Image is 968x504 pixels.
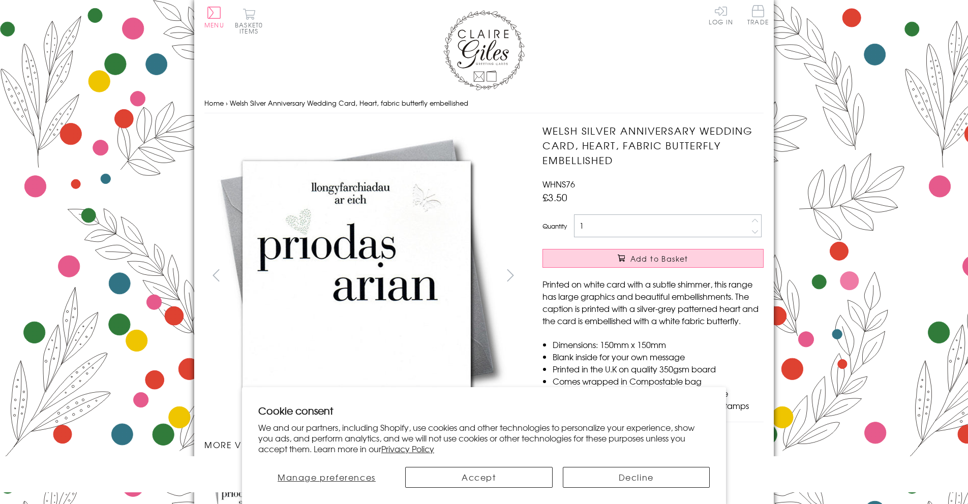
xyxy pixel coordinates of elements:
[553,363,764,375] li: Printed in the U.K on quality 350gsm board
[235,8,263,34] button: Basket0 items
[405,467,553,488] button: Accept
[258,467,395,488] button: Manage preferences
[553,338,764,351] li: Dimensions: 150mm x 150mm
[230,98,468,108] span: Welsh Silver Anniversary Wedding Card, Heart, fabric butterfly embellished
[542,123,764,167] h1: Welsh Silver Anniversary Wedding Card, Heart, fabric butterfly embellished
[542,222,567,231] label: Quantity
[553,351,764,363] li: Blank inside for your own message
[563,467,710,488] button: Decline
[204,438,522,451] h3: More views
[239,20,263,36] span: 0 items
[204,93,764,114] nav: breadcrumbs
[443,10,525,90] img: Claire Giles Greetings Cards
[258,422,710,454] p: We and our partners, including Shopify, use cookies and other technologies to personalize your ex...
[542,249,764,268] button: Add to Basket
[204,20,224,29] span: Menu
[747,5,769,27] a: Trade
[381,443,434,455] a: Privacy Policy
[542,178,575,190] span: WHNS76
[278,471,376,483] span: Manage preferences
[709,5,733,25] a: Log In
[204,98,224,108] a: Home
[204,7,224,28] button: Menu
[630,254,688,264] span: Add to Basket
[499,264,522,287] button: next
[542,278,764,327] p: Printed on white card with a subtle shimmer, this range has large graphics and beautiful embellis...
[553,375,764,387] li: Comes wrapped in Compostable bag
[204,123,509,428] img: Welsh Silver Anniversary Wedding Card, Heart, fabric butterfly embellished
[204,264,227,287] button: prev
[747,5,769,25] span: Trade
[542,190,567,204] span: £3.50
[258,403,710,418] h2: Cookie consent
[226,98,228,108] span: ›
